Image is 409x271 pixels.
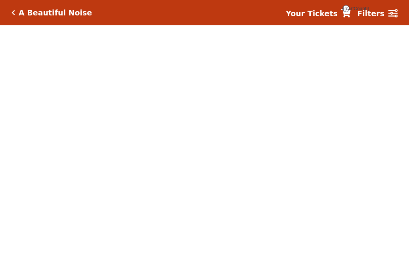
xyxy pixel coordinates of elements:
[11,10,15,15] a: Click here to go back to filters
[19,8,92,17] h5: A Beautiful Noise
[286,8,351,19] a: Your Tickets {{cartCount}}
[357,9,384,18] strong: Filters
[357,8,398,19] a: Filters
[286,9,338,18] strong: Your Tickets
[342,5,350,12] span: {{cartCount}}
